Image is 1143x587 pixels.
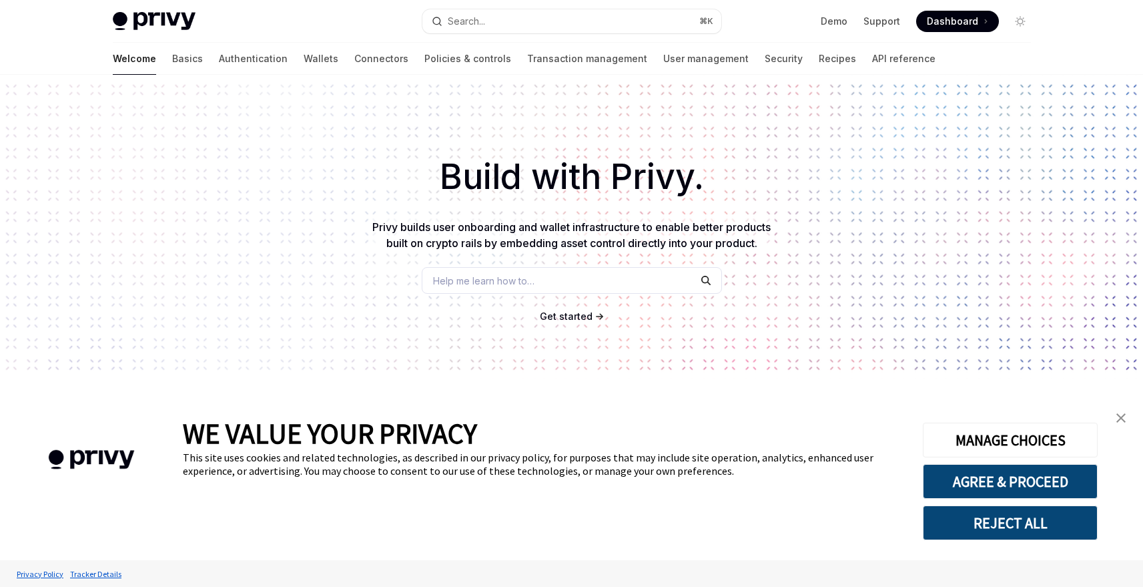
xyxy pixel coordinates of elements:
span: Privy builds user onboarding and wallet infrastructure to enable better products built on crypto ... [372,220,771,250]
div: This site uses cookies and related technologies, as described in our privacy policy, for purposes... [183,451,903,477]
img: company logo [20,431,163,489]
a: API reference [872,43,935,75]
a: Security [765,43,803,75]
a: Recipes [819,43,856,75]
a: Transaction management [527,43,647,75]
span: Get started [540,311,593,322]
button: AGREE & PROCEED [923,464,1098,499]
a: Privacy Policy [13,562,67,586]
a: Policies & controls [424,43,511,75]
a: Authentication [219,43,288,75]
a: Support [863,15,900,28]
span: Dashboard [927,15,978,28]
a: User management [663,43,749,75]
span: WE VALUE YOUR PRIVACY [183,416,477,451]
span: Help me learn how to… [433,274,534,288]
a: Dashboard [916,11,999,32]
img: close banner [1116,413,1126,423]
a: Demo [821,15,847,28]
a: Wallets [304,43,338,75]
img: light logo [113,12,196,31]
button: Toggle dark mode [1010,11,1031,32]
button: MANAGE CHOICES [923,423,1098,457]
button: Search...⌘K [422,9,721,33]
a: Tracker Details [67,562,125,586]
a: Connectors [354,43,408,75]
div: Search... [448,13,485,29]
h1: Build with Privy. [21,151,1122,203]
a: Get started [540,310,593,323]
span: ⌘ K [699,16,713,27]
a: Welcome [113,43,156,75]
a: Basics [172,43,203,75]
button: REJECT ALL [923,506,1098,540]
a: close banner [1108,405,1134,431]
